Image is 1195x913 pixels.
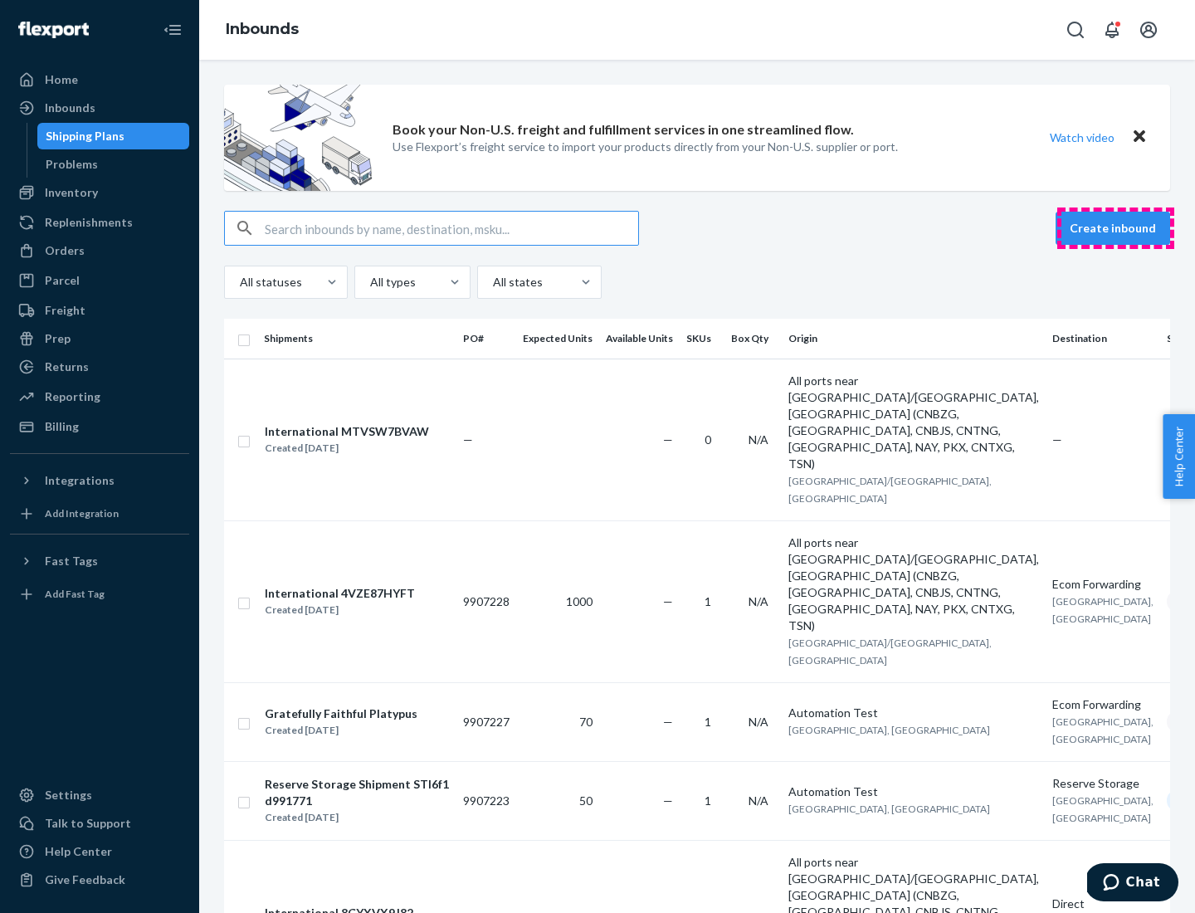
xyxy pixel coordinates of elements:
[46,156,98,173] div: Problems
[749,715,768,729] span: N/A
[45,553,98,569] div: Fast Tags
[393,139,898,155] p: Use Flexport’s freight service to import your products directly from your Non-U.S. supplier or port.
[45,184,98,201] div: Inventory
[788,535,1039,634] div: All ports near [GEOGRAPHIC_DATA]/[GEOGRAPHIC_DATA], [GEOGRAPHIC_DATA] (CNBZG, [GEOGRAPHIC_DATA], ...
[456,319,516,359] th: PO#
[265,602,415,618] div: Created [DATE]
[393,120,854,139] p: Book your Non-U.S. freight and fulfillment services in one streamlined flow.
[705,715,711,729] span: 1
[156,13,189,46] button: Close Navigation
[212,6,312,54] ol: breadcrumbs
[368,274,370,290] input: All types
[10,179,189,206] a: Inventory
[788,373,1039,472] div: All ports near [GEOGRAPHIC_DATA]/[GEOGRAPHIC_DATA], [GEOGRAPHIC_DATA] (CNBZG, [GEOGRAPHIC_DATA], ...
[1052,775,1154,792] div: Reserve Storage
[238,274,240,290] input: All statuses
[265,705,417,722] div: Gratefully Faithful Platypus
[579,793,593,808] span: 50
[579,715,593,729] span: 70
[265,423,429,440] div: International MTVSW7BVAW
[788,705,1039,721] div: Automation Test
[491,274,493,290] input: All states
[10,413,189,440] a: Billing
[10,782,189,808] a: Settings
[705,793,711,808] span: 1
[265,722,417,739] div: Created [DATE]
[782,319,1046,359] th: Origin
[10,66,189,93] a: Home
[463,432,473,447] span: —
[663,594,673,608] span: —
[45,787,92,803] div: Settings
[663,715,673,729] span: —
[1052,696,1154,713] div: Ecom Forwarding
[45,272,80,289] div: Parcel
[265,776,449,809] div: Reserve Storage Shipment STI6f1d991771
[45,815,131,832] div: Talk to Support
[226,20,299,38] a: Inbounds
[1059,13,1092,46] button: Open Search Box
[456,520,516,682] td: 9907228
[599,319,680,359] th: Available Units
[257,319,456,359] th: Shipments
[724,319,782,359] th: Box Qty
[788,475,992,505] span: [GEOGRAPHIC_DATA]/[GEOGRAPHIC_DATA], [GEOGRAPHIC_DATA]
[45,242,85,259] div: Orders
[10,383,189,410] a: Reporting
[45,418,79,435] div: Billing
[10,581,189,608] a: Add Fast Tag
[10,500,189,527] a: Add Integration
[265,585,415,602] div: International 4VZE87HYFT
[10,867,189,893] button: Give Feedback
[705,594,711,608] span: 1
[516,319,599,359] th: Expected Units
[788,724,990,736] span: [GEOGRAPHIC_DATA], [GEOGRAPHIC_DATA]
[1132,13,1165,46] button: Open account menu
[45,472,115,489] div: Integrations
[705,432,711,447] span: 0
[45,871,125,888] div: Give Feedback
[1052,595,1154,625] span: [GEOGRAPHIC_DATA], [GEOGRAPHIC_DATA]
[456,761,516,840] td: 9907223
[45,100,95,116] div: Inbounds
[45,71,78,88] div: Home
[1039,125,1125,149] button: Watch video
[10,838,189,865] a: Help Center
[45,359,89,375] div: Returns
[749,432,768,447] span: N/A
[18,22,89,38] img: Flexport logo
[663,432,673,447] span: —
[45,214,133,231] div: Replenishments
[45,388,100,405] div: Reporting
[265,440,429,456] div: Created [DATE]
[45,587,105,601] div: Add Fast Tag
[10,354,189,380] a: Returns
[788,637,992,666] span: [GEOGRAPHIC_DATA]/[GEOGRAPHIC_DATA], [GEOGRAPHIC_DATA]
[10,467,189,494] button: Integrations
[1056,212,1170,245] button: Create inbound
[45,330,71,347] div: Prep
[1052,715,1154,745] span: [GEOGRAPHIC_DATA], [GEOGRAPHIC_DATA]
[45,506,119,520] div: Add Integration
[10,548,189,574] button: Fast Tags
[45,302,85,319] div: Freight
[663,793,673,808] span: —
[1052,432,1062,447] span: —
[10,209,189,236] a: Replenishments
[1052,576,1154,593] div: Ecom Forwarding
[1129,125,1150,149] button: Close
[749,594,768,608] span: N/A
[10,297,189,324] a: Freight
[265,212,638,245] input: Search inbounds by name, destination, msku...
[10,95,189,121] a: Inbounds
[1095,13,1129,46] button: Open notifications
[265,809,449,826] div: Created [DATE]
[1163,414,1195,499] button: Help Center
[10,810,189,837] button: Talk to Support
[566,594,593,608] span: 1000
[1087,863,1178,905] iframe: Opens a widget where you can chat to one of our agents
[1046,319,1160,359] th: Destination
[46,128,124,144] div: Shipping Plans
